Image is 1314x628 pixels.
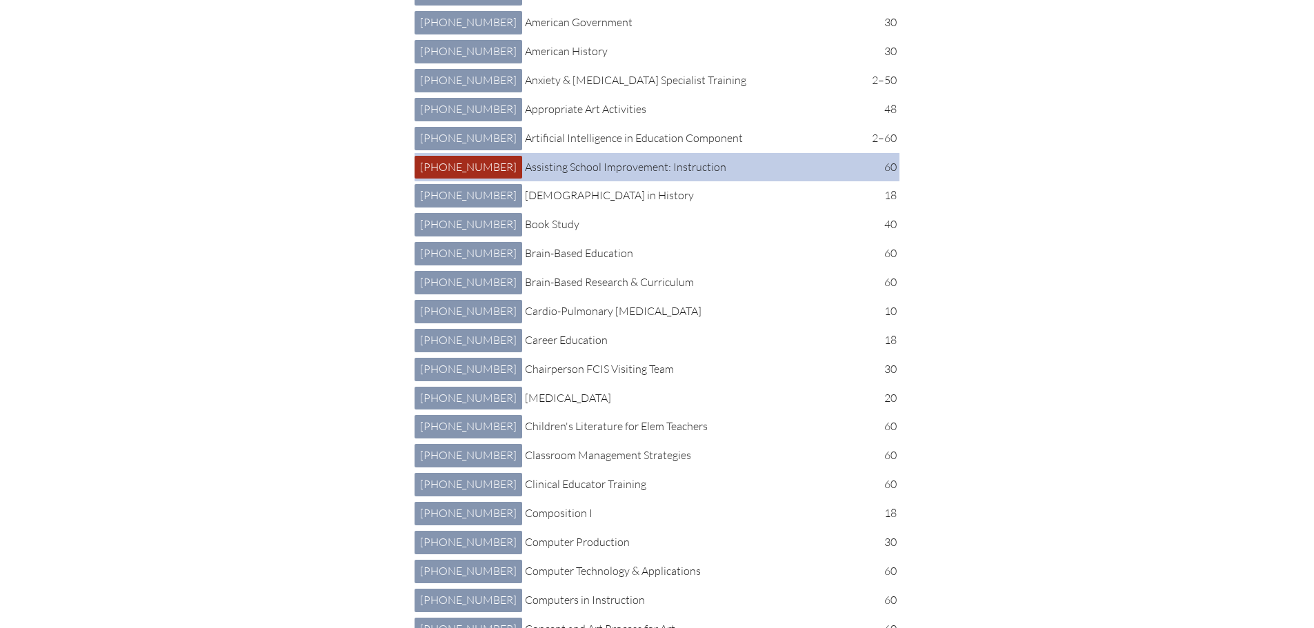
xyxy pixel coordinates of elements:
a: [PHONE_NUMBER] [415,560,522,583]
p: Clinical Educator Training [525,476,857,494]
p: 30 [868,361,897,378]
a: [PHONE_NUMBER] [415,40,522,63]
p: 20 [868,389,897,407]
p: [MEDICAL_DATA] [525,389,857,407]
a: [PHONE_NUMBER] [415,502,522,525]
p: American History [525,43,857,61]
p: 30 [868,534,897,551]
p: Assisting School Improvement: Instruction [525,159,857,176]
a: [PHONE_NUMBER] [415,444,522,467]
p: 18 [868,187,897,205]
a: [PHONE_NUMBER] [415,213,522,236]
a: [PHONE_NUMBER] [415,156,522,179]
a: [PHONE_NUMBER] [415,531,522,554]
p: Composition I [525,505,857,523]
p: Chairperson FCIS Visiting Team [525,361,857,378]
p: Computers in Instruction [525,591,857,609]
a: [PHONE_NUMBER] [415,387,522,410]
a: [PHONE_NUMBER] [415,69,522,92]
p: 30 [868,14,897,32]
p: 18 [868,505,897,523]
p: Computer Technology & Applications [525,563,857,580]
p: Classroom Management Strategies [525,447,857,465]
p: 2–50 [868,72,897,90]
p: 18 [868,332,897,350]
a: [PHONE_NUMBER] [415,300,522,323]
p: Brain-Based Research & Curriculum [525,274,857,292]
a: [PHONE_NUMBER] [415,11,522,34]
a: [PHONE_NUMBER] [415,242,522,265]
p: 60 [868,159,897,176]
p: 48 [868,101,897,119]
p: 40 [868,216,897,234]
p: Brain-Based Education [525,245,857,263]
a: [PHONE_NUMBER] [415,415,522,438]
p: 60 [868,476,897,494]
p: 60 [868,447,897,465]
p: 60 [868,274,897,292]
p: Artificial Intelligence in Education Component [525,130,857,148]
p: 60 [868,563,897,580]
a: [PHONE_NUMBER] [415,127,522,150]
p: American Government [525,14,857,32]
p: [DEMOGRAPHIC_DATA] in History [525,187,857,205]
a: [PHONE_NUMBER] [415,184,522,207]
p: Book Study [525,216,857,234]
p: Computer Production [525,534,857,551]
p: 10 [868,303,897,321]
a: [PHONE_NUMBER] [415,358,522,381]
a: [PHONE_NUMBER] [415,98,522,121]
a: [PHONE_NUMBER] [415,473,522,496]
p: 30 [868,43,897,61]
p: 60 [868,418,897,436]
p: 60 [868,245,897,263]
p: 2–60 [868,130,897,148]
p: 60 [868,591,897,609]
p: Children's Literature for Elem Teachers [525,418,857,436]
p: Appropriate Art Activities [525,101,857,119]
a: [PHONE_NUMBER] [415,589,522,612]
p: Anxiety & [MEDICAL_DATA] Specialist Training [525,72,857,90]
p: Cardio-Pulmonary [MEDICAL_DATA] [525,303,857,321]
a: [PHONE_NUMBER] [415,329,522,352]
a: [PHONE_NUMBER] [415,271,522,294]
p: Career Education [525,332,857,350]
